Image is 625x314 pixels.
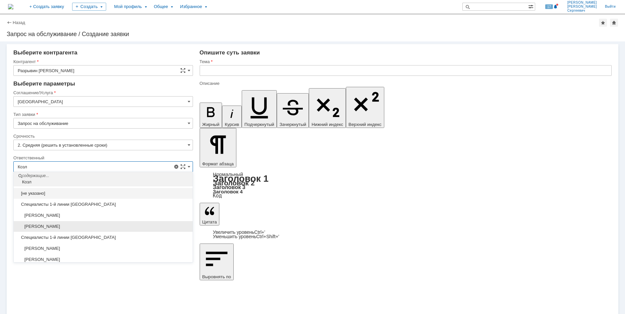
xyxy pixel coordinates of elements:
[13,134,192,138] div: Срочность
[13,91,192,95] div: Соглашение/Услуга
[225,122,239,127] span: Курсив
[213,184,245,190] a: Заголовок 3
[13,59,192,64] div: Контрагент
[309,88,346,128] button: Нижний индекс
[18,191,189,196] span: [не указано]
[213,179,255,187] a: Заголовок 2
[174,164,179,169] span: Удалить
[13,20,25,25] a: Назад
[200,103,222,128] button: Жирный
[200,81,610,86] div: Описание
[200,230,612,239] div: Цитата
[18,224,189,229] span: [PERSON_NAME]
[13,112,192,117] div: Тип заявки
[567,5,597,9] span: [PERSON_NAME]
[213,173,269,184] a: Заголовок 1
[545,4,553,9] span: 17
[180,164,186,169] span: Сложная форма
[277,93,309,128] button: Зачеркнутый
[202,219,217,224] span: Цитата
[256,234,279,239] span: Ctrl+Shift+'
[180,68,186,73] span: Сложная форма
[72,3,106,11] div: Создать
[200,128,236,167] button: Формат абзаца
[13,156,192,160] div: Ответственный
[349,122,382,127] span: Верхний индекс
[13,81,75,87] span: Выберите параметры
[200,172,612,198] div: Формат абзаца
[18,202,189,207] span: Специалисты 1-й линии [GEOGRAPHIC_DATA]
[200,49,260,56] span: Опишите суть заявки
[15,179,193,185] div: Козл
[279,122,306,127] span: Зачеркнутый
[13,49,77,56] span: Выберите контрагента
[8,4,13,9] img: logo
[213,171,243,177] a: Нормальный
[567,9,597,13] span: Сергеевич
[213,234,279,239] a: Decrease
[254,229,265,235] span: Ctrl+'
[346,87,384,128] button: Верхний индекс
[200,244,234,280] button: Выровнять по
[222,106,242,128] button: Курсив
[567,1,597,5] span: [PERSON_NAME]
[202,122,220,127] span: Жирный
[202,161,234,166] span: Формат абзаца
[8,4,13,9] a: Перейти на домашнюю страницу
[18,257,189,262] span: [PERSON_NAME]
[200,203,220,225] button: Цитата
[311,122,343,127] span: Нижний индекс
[244,122,274,127] span: Подчеркнутый
[213,193,222,199] a: Код
[213,189,243,194] a: Заголовок 4
[599,19,607,27] div: Добавить в избранное
[242,90,277,128] button: Подчеркнутый
[18,235,189,240] span: Специалисты 1-й линии [GEOGRAPHIC_DATA]
[213,229,265,235] a: Increase
[18,213,189,218] span: [PERSON_NAME]
[610,19,618,27] div: Сделать домашней страницей
[202,274,231,279] span: Выровнять по
[528,3,535,9] span: Расширенный поиск
[15,174,193,179] div: содержащие...
[18,246,189,251] span: [PERSON_NAME]
[200,59,610,64] div: Тема
[7,31,618,37] div: Запрос на обслуживание / Создание заявки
